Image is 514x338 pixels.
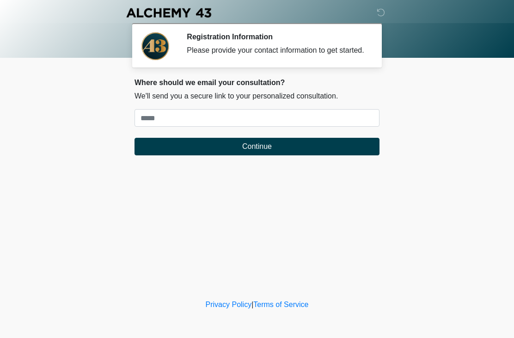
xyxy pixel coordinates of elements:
[135,78,379,87] h2: Where should we email your consultation?
[187,45,366,56] div: Please provide your contact information to get started.
[141,32,169,60] img: Agent Avatar
[135,91,379,102] p: We'll send you a secure link to your personalized consultation.
[251,301,253,308] a: |
[206,301,252,308] a: Privacy Policy
[187,32,366,41] h2: Registration Information
[125,7,212,18] img: Alchemy 43 Logo
[135,138,379,155] button: Continue
[253,301,308,308] a: Terms of Service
